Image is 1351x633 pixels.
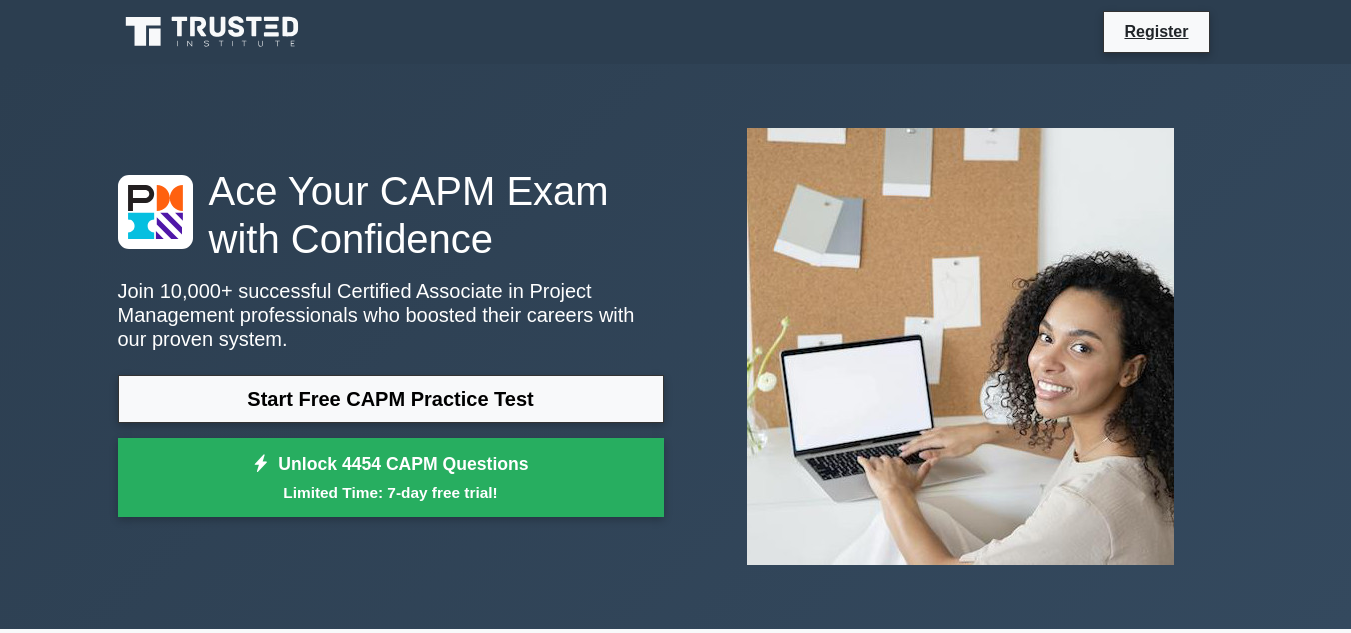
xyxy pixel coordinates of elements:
[143,481,639,504] small: Limited Time: 7-day free trial!
[118,279,664,351] p: Join 10,000+ successful Certified Associate in Project Management professionals who boosted their...
[1112,19,1200,44] a: Register
[118,375,664,423] a: Start Free CAPM Practice Test
[118,167,664,263] h1: Ace Your CAPM Exam with Confidence
[118,438,664,518] a: Unlock 4454 CAPM QuestionsLimited Time: 7-day free trial!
